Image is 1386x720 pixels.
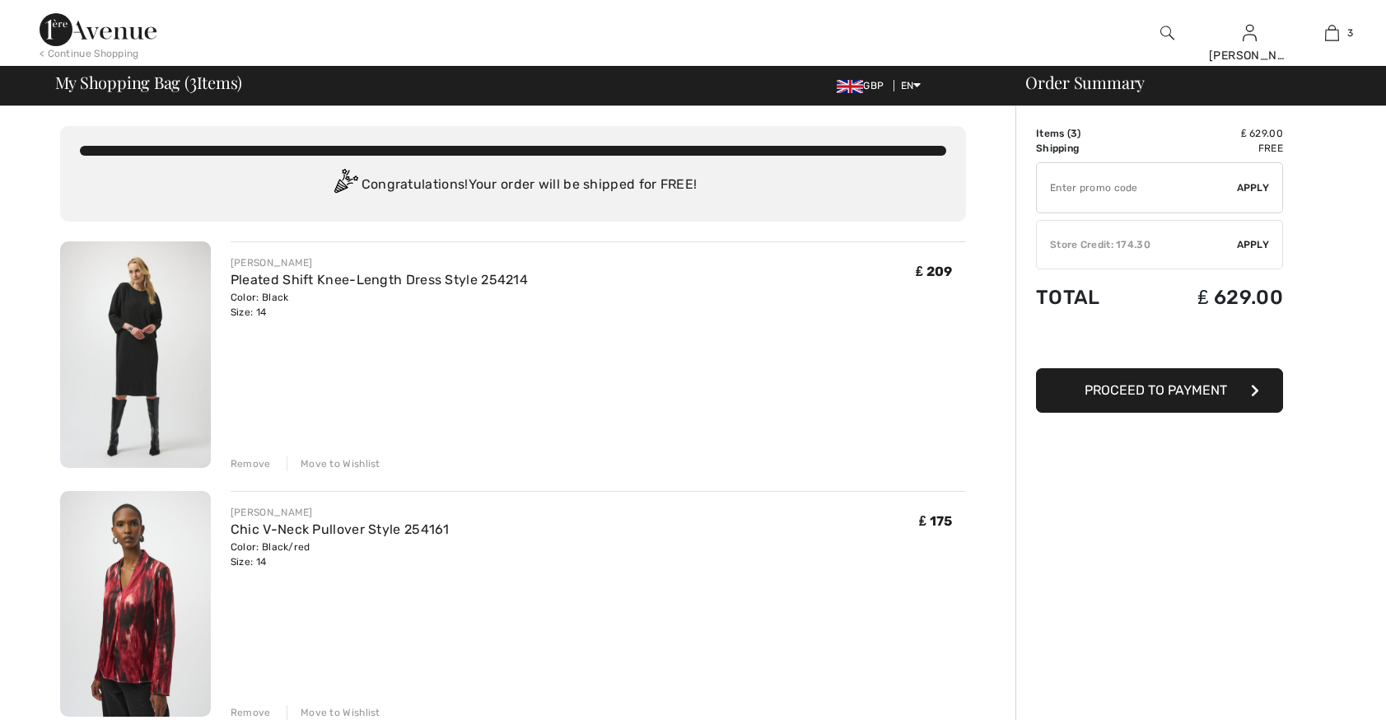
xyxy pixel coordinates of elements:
[916,264,952,279] span: ₤ 209
[1141,269,1283,325] td: ₤ 629.00
[60,241,211,468] img: Pleated Shift Knee-Length Dress Style 254214
[901,80,922,91] span: EN
[40,46,139,61] div: < Continue Shopping
[1237,180,1270,195] span: Apply
[1209,47,1290,64] div: [PERSON_NAME]
[1325,23,1339,43] img: My Bag
[1141,126,1283,141] td: ₤ 629.00
[189,70,197,91] span: 3
[1243,25,1257,40] a: Sign In
[231,540,450,569] div: Color: Black/red Size: 14
[55,74,243,91] span: My Shopping Bag ( Items)
[231,290,528,320] div: Color: Black Size: 14
[40,13,156,46] img: 1ère Avenue
[329,169,362,202] img: Congratulation2.svg
[231,456,271,471] div: Remove
[1085,382,1227,398] span: Proceed to Payment
[231,272,528,288] a: Pleated Shift Knee-Length Dress Style 254214
[231,255,528,270] div: [PERSON_NAME]
[231,521,450,537] a: Chic V-Neck Pullover Style 254161
[60,491,211,718] img: Chic V-Neck Pullover Style 254161
[1141,141,1283,156] td: Free
[837,80,863,93] img: UK Pound
[80,169,946,202] div: Congratulations! Your order will be shipped for FREE!
[231,705,271,720] div: Remove
[1037,163,1237,213] input: Promo code
[1036,368,1283,413] button: Proceed to Payment
[1291,23,1372,43] a: 3
[1237,237,1270,252] span: Apply
[1036,126,1141,141] td: Items ( )
[1036,141,1141,156] td: Shipping
[287,456,380,471] div: Move to Wishlist
[1037,237,1237,252] div: Store Credit: 174.30
[1036,269,1141,325] td: Total
[1036,325,1283,362] iframe: PayPal
[1243,23,1257,43] img: My Info
[231,505,450,520] div: [PERSON_NAME]
[1347,26,1353,40] span: 3
[837,80,890,91] span: GBP
[1006,74,1376,91] div: Order Summary
[919,513,952,529] span: ₤ 175
[1071,128,1077,139] span: 3
[287,705,380,720] div: Move to Wishlist
[1160,23,1174,43] img: search the website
